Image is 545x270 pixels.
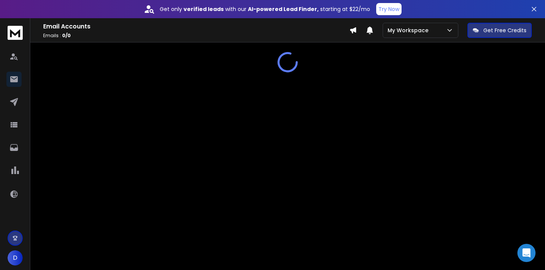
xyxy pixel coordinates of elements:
button: Get Free Credits [467,23,532,38]
strong: verified leads [184,5,224,13]
p: Get Free Credits [483,27,526,34]
p: Emails : [43,33,349,39]
span: 0 / 0 [62,32,71,39]
strong: AI-powered Lead Finder, [248,5,319,13]
img: logo [8,26,23,40]
p: Try Now [378,5,399,13]
div: Open Intercom Messenger [517,244,536,262]
button: D [8,250,23,265]
p: My Workspace [388,27,431,34]
p: Get only with our starting at $22/mo [160,5,370,13]
h1: Email Accounts [43,22,349,31]
button: Try Now [376,3,402,15]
